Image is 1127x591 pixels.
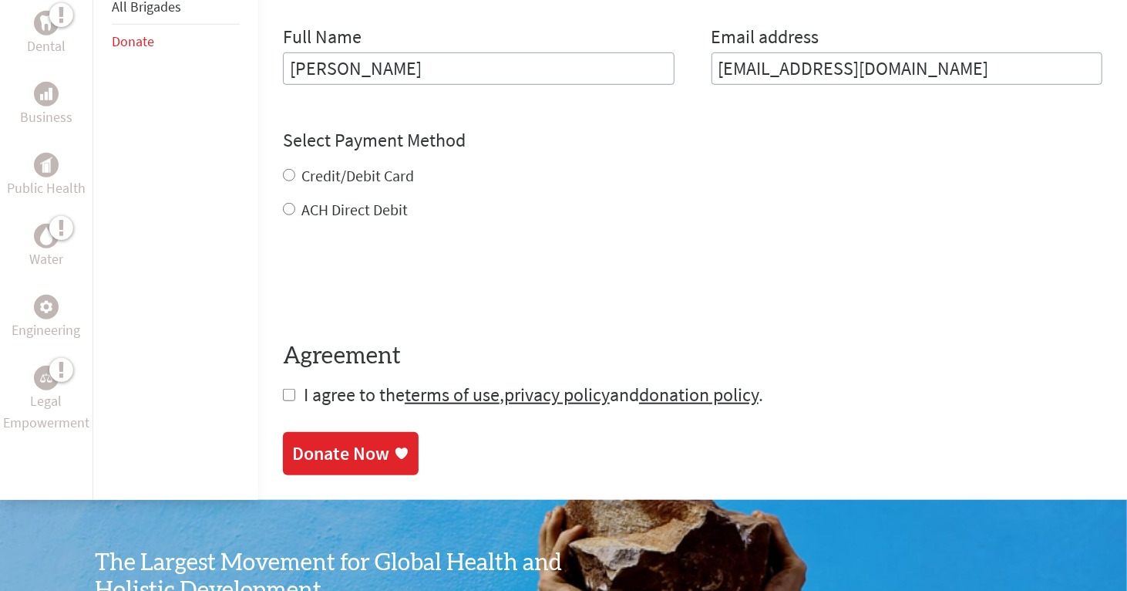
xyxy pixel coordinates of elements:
p: Dental [27,35,66,57]
a: Public HealthPublic Health [7,153,86,199]
p: Engineering [12,319,81,341]
h4: Agreement [283,343,1102,370]
img: Engineering [40,301,52,313]
div: Legal Empowerment [34,366,59,390]
div: Business [34,82,59,106]
div: Donate Now [292,441,389,466]
img: Dental [40,16,52,31]
a: EngineeringEngineering [12,295,81,341]
a: privacy policy [504,383,610,407]
p: Business [20,106,72,128]
iframe: reCAPTCHA [283,252,517,312]
a: donation policy [639,383,759,407]
a: terms of use [405,383,500,407]
label: ACH Direct Debit [301,200,408,219]
img: Business [40,88,52,100]
img: Water [40,228,52,245]
a: BusinessBusiness [20,82,72,128]
div: Dental [34,11,59,35]
a: Donate Now [283,432,419,475]
div: Water [34,224,59,248]
div: Public Health [34,153,59,177]
p: Water [29,248,63,270]
p: Legal Empowerment [3,390,89,434]
p: Public Health [7,177,86,199]
span: I agree to the , and . [304,383,763,407]
label: Email address [712,25,819,52]
img: Legal Empowerment [40,373,52,383]
img: Public Health [40,157,52,173]
div: Engineering [34,295,59,319]
label: Credit/Debit Card [301,166,414,185]
a: WaterWater [29,224,63,270]
li: Donate [112,25,240,59]
a: Legal EmpowermentLegal Empowerment [3,366,89,434]
a: DentalDental [27,11,66,57]
input: Enter Full Name [283,52,675,85]
label: Full Name [283,25,362,52]
input: Your Email [712,52,1103,85]
a: Donate [112,32,154,50]
h4: Select Payment Method [283,128,1102,153]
